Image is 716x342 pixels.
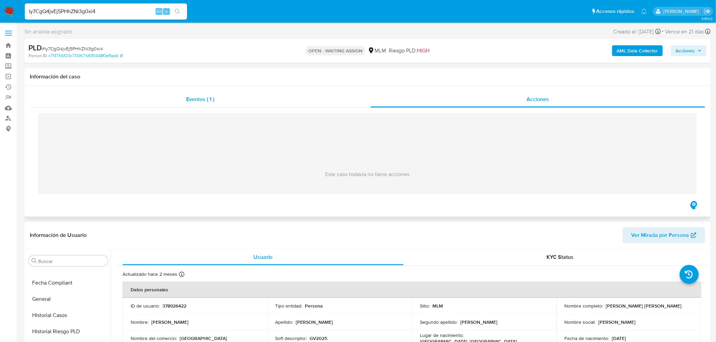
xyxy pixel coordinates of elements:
[599,319,636,325] p: [PERSON_NAME]
[151,319,188,325] p: [PERSON_NAME]
[42,45,103,52] span: # ly7CgQ4jvEj5PHhZNi3g0xi4
[612,45,663,56] button: AML Data Collector
[606,303,682,309] p: [PERSON_NAME] [PERSON_NAME]
[641,8,647,14] a: Notificaciones
[597,8,634,15] span: Accesos rápidos
[186,95,214,103] span: Eventos ( 1 )
[26,291,111,307] button: General
[162,303,186,309] p: 378926422
[417,47,429,54] span: HIGH
[131,335,177,341] p: Nombre del comercio :
[131,303,160,309] p: ID de usuario :
[662,27,664,36] span: -
[565,303,603,309] p: Nombre completo :
[704,8,711,15] a: Salir
[24,28,72,35] span: Sin analista asignado
[171,7,184,16] button: search-icon
[26,323,111,340] button: Historial Riesgo PLD
[165,8,167,15] span: s
[30,73,705,80] h1: Información del caso
[305,303,323,309] p: Persona
[38,258,105,264] input: Buscar
[420,319,457,325] p: Segundo apellido :
[460,319,497,325] p: [PERSON_NAME]
[612,335,626,341] p: [DATE]
[26,275,111,291] button: Fecha Compliant
[420,332,464,338] p: Lugar de nacimiento :
[180,335,227,341] p: [GEOGRAPHIC_DATA]
[631,227,689,243] span: Ver Mirada por Persona
[156,8,162,15] span: Alt
[676,45,695,56] span: Acciones
[310,335,328,341] p: GV2025
[613,27,661,36] div: Creado el: [DATE]
[420,303,430,309] p: Sitio :
[25,7,187,16] input: Buscar usuario o caso...
[28,53,47,59] b: Person ID
[122,271,177,277] p: Actualizado hace 2 meses
[296,319,333,325] p: [PERSON_NAME]
[665,28,704,35] span: Vence en 21 días
[617,45,658,56] b: AML Data Collector
[527,95,549,103] span: Acciones
[26,307,111,323] button: Historial Casos
[306,46,365,55] p: OPEN - WAITING ASSIGN
[663,8,701,15] p: marianathalie.grajeda@mercadolibre.com.mx
[253,253,273,261] span: Usuario
[30,232,87,239] h1: Información de Usuario
[432,303,443,309] p: MLM
[368,47,386,54] div: MLM
[275,319,293,325] p: Apellido :
[275,335,307,341] p: Soft descriptor :
[122,282,701,298] th: Datos personales
[31,258,37,264] button: Buscar
[565,335,609,341] p: Fecha de nacimiento :
[389,47,429,54] span: Riesgo PLD:
[623,227,705,243] button: Ver Mirada por Persona
[565,319,596,325] p: Nombre social :
[28,42,42,53] b: PLD
[275,303,303,309] p: Tipo entidad :
[671,45,707,56] button: Acciones
[131,319,149,325] p: Nombre :
[547,253,574,261] span: KYC Status
[48,53,123,59] a: c7f3756f20c700671d0f0448f0ef1aa6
